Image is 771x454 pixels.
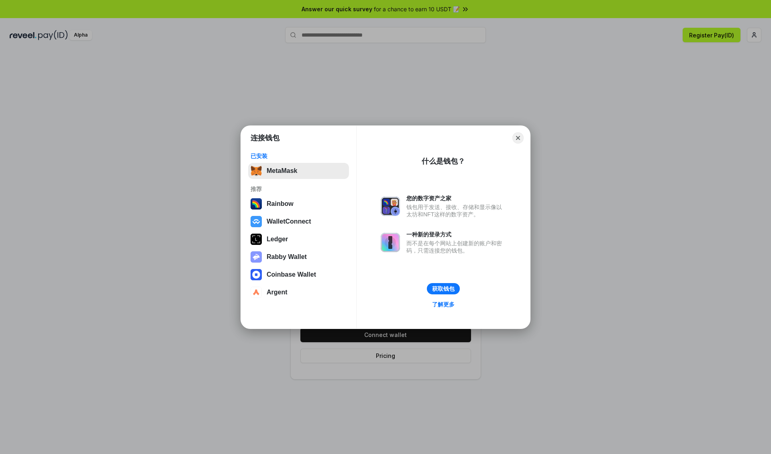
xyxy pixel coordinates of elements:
[248,196,349,212] button: Rainbow
[267,236,288,243] div: Ledger
[248,267,349,283] button: Coinbase Wallet
[381,233,400,252] img: svg+xml,%3Csvg%20xmlns%3D%22http%3A%2F%2Fwww.w3.org%2F2000%2Fsvg%22%20fill%3D%22none%22%20viewBox...
[251,234,262,245] img: svg+xml,%3Csvg%20xmlns%3D%22http%3A%2F%2Fwww.w3.org%2F2000%2Fsvg%22%20width%3D%2228%22%20height%3...
[432,301,455,308] div: 了解更多
[267,200,294,207] div: Rainbow
[406,240,506,254] div: 而不是在每个网站上创建新的账户和密码，只需连接您的钱包。
[251,133,279,143] h1: 连接钱包
[406,231,506,238] div: 一种新的登录方式
[248,249,349,265] button: Rabby Wallet
[251,152,347,160] div: 已安装
[406,203,506,218] div: 钱包用于发送、接收、存储和显示像以太坊和NFT这样的数字资产。
[267,289,288,296] div: Argent
[251,216,262,227] img: svg+xml,%3Csvg%20width%3D%2228%22%20height%3D%2228%22%20viewBox%3D%220%200%2028%2028%22%20fill%3D...
[251,198,262,210] img: svg+xml,%3Csvg%20width%3D%22120%22%20height%3D%22120%22%20viewBox%3D%220%200%20120%20120%22%20fil...
[267,218,311,225] div: WalletConnect
[251,251,262,263] img: svg+xml,%3Csvg%20xmlns%3D%22http%3A%2F%2Fwww.w3.org%2F2000%2Fsvg%22%20fill%3D%22none%22%20viewBox...
[427,283,460,294] button: 获取钱包
[427,299,459,310] a: 了解更多
[251,269,262,280] img: svg+xml,%3Csvg%20width%3D%2228%22%20height%3D%2228%22%20viewBox%3D%220%200%2028%2028%22%20fill%3D...
[248,231,349,247] button: Ledger
[248,284,349,300] button: Argent
[381,197,400,216] img: svg+xml,%3Csvg%20xmlns%3D%22http%3A%2F%2Fwww.w3.org%2F2000%2Fsvg%22%20fill%3D%22none%22%20viewBox...
[251,287,262,298] img: svg+xml,%3Csvg%20width%3D%2228%22%20height%3D%2228%22%20viewBox%3D%220%200%2028%2028%22%20fill%3D...
[512,132,524,144] button: Close
[251,185,347,193] div: 推荐
[432,285,455,292] div: 获取钱包
[406,195,506,202] div: 您的数字资产之家
[267,167,297,175] div: MetaMask
[248,214,349,230] button: WalletConnect
[422,156,465,166] div: 什么是钱包？
[248,163,349,179] button: MetaMask
[267,271,316,278] div: Coinbase Wallet
[267,253,307,261] div: Rabby Wallet
[251,165,262,177] img: svg+xml,%3Csvg%20fill%3D%22none%22%20height%3D%2233%22%20viewBox%3D%220%200%2035%2033%22%20width%...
